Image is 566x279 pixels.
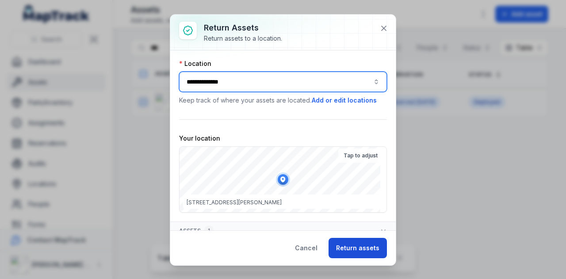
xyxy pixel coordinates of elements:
button: Assets1 [170,222,396,240]
strong: Tap to adjust [344,152,378,159]
div: Return assets to a location. [204,34,282,43]
h3: Return assets [204,22,282,34]
label: Your location [179,134,220,143]
canvas: Map [180,147,380,213]
button: Add or edit locations [311,96,377,105]
label: Location [179,59,211,68]
p: Keep track of where your assets are located. [179,96,387,105]
div: 1 [204,225,214,236]
button: Return assets [329,238,387,258]
span: [STREET_ADDRESS][PERSON_NAME] [187,199,282,206]
span: Assets [179,225,214,236]
button: Cancel [287,238,325,258]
